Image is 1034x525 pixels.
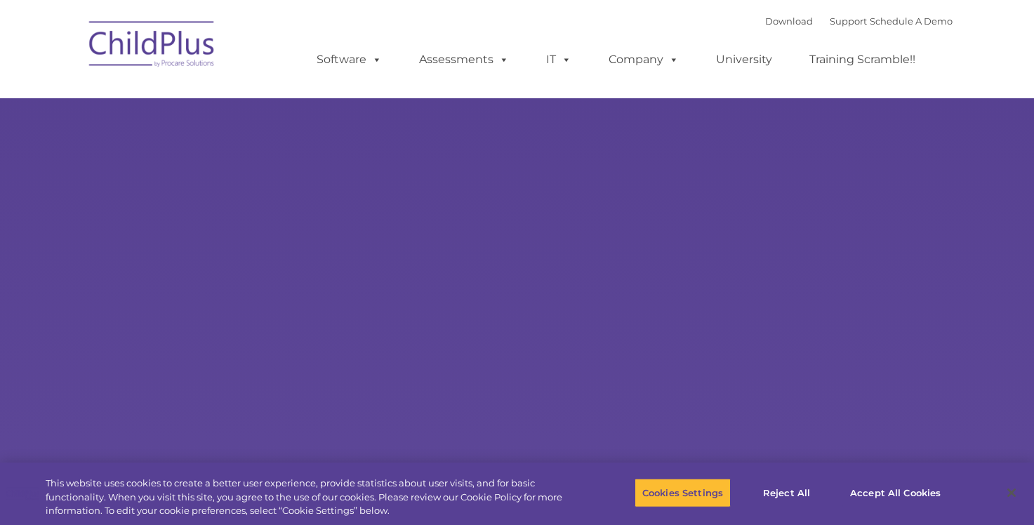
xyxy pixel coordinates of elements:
a: Assessments [405,46,523,74]
a: University [702,46,786,74]
a: Support [830,15,867,27]
button: Close [996,477,1027,508]
button: Accept All Cookies [842,478,948,507]
a: Company [595,46,693,74]
div: This website uses cookies to create a better user experience, provide statistics about user visit... [46,477,569,518]
img: ChildPlus by Procare Solutions [82,11,223,81]
font: | [765,15,953,27]
a: Schedule A Demo [870,15,953,27]
button: Reject All [743,478,830,507]
a: IT [532,46,585,74]
a: Download [765,15,813,27]
a: Training Scramble!! [795,46,929,74]
button: Cookies Settings [635,478,731,507]
a: Software [303,46,396,74]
